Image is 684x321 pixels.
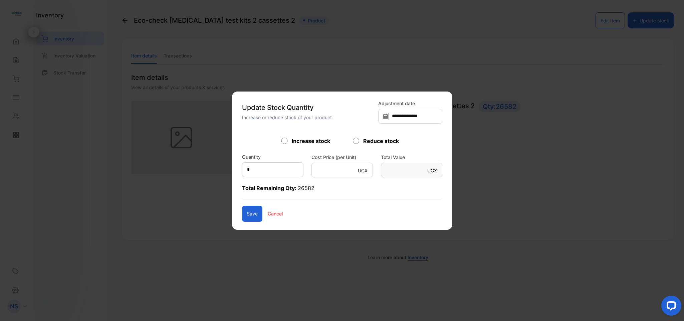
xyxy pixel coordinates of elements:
label: Total Value [381,154,442,161]
p: Cancel [268,210,283,217]
p: UGX [427,167,437,174]
button: Save [242,206,262,222]
p: Total Remaining Qty: [242,184,442,199]
label: Quantity [242,153,261,160]
p: UGX [358,167,368,174]
label: Increase stock [292,137,330,145]
label: Adjustment date [378,100,442,107]
label: Reduce stock [363,137,399,145]
label: Cost Price (per Unit) [311,154,373,161]
span: 26582 [298,185,314,191]
p: Increase or reduce stock of your product [242,114,374,121]
iframe: LiveChat chat widget [656,293,684,321]
p: Update Stock Quantity [242,103,374,113]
